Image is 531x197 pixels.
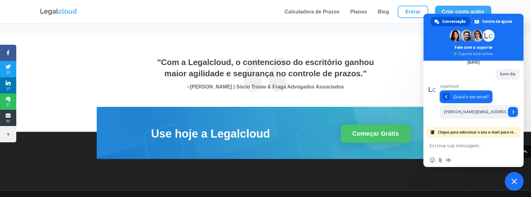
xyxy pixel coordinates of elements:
[430,138,505,153] textarea: Escreva sua mensagem...
[505,172,523,191] a: Bate-papo
[157,58,374,78] span: "Com a Legalcloud, o contencioso do escritório ganhou maior agilidade e segurança no controle de ...
[482,17,512,26] span: Centro de ajuda
[398,6,428,18] a: Entrar
[40,8,77,16] img: Logo da Legalcloud
[471,17,516,26] a: Centro de ajuda
[341,124,411,143] a: Começar Grátis
[109,126,312,145] h2: Use hoje a Legalcloud
[438,158,443,163] span: Enviar um arquivo
[187,84,190,89] span: –
[438,127,517,138] span: Clique para adicionar o seu e-mail para receber notificações.
[156,83,375,92] p: [PERSON_NAME] | Sócio Trouw & Fraga Advogados Associados
[435,6,491,18] a: Criar conta grátis
[508,107,518,117] a: Enviar
[453,94,488,99] span: Qual é o seu email?
[446,158,451,163] span: Mensagem de áudio
[430,158,435,163] span: Inserir um emoticon
[440,84,520,88] span: Legalcloud
[442,17,466,26] span: Conversação
[440,105,506,119] input: Insira o seu email...
[500,71,515,77] span: bom dia
[431,17,470,26] a: Conversação
[467,61,480,64] div: [DATE]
